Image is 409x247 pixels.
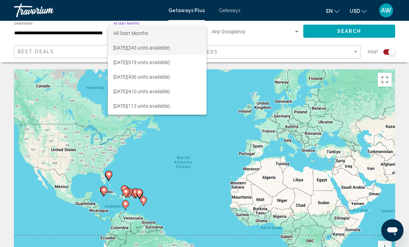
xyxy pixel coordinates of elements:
span: [DATE] (436 units available) [113,70,201,84]
span: All Start Months [113,30,148,36]
span: [DATE] (519 units available) [113,55,201,70]
iframe: Button to launch messaging window [381,219,403,241]
span: [DATE] (17 units available) [113,113,201,128]
span: [DATE] (243 units available) [113,41,201,55]
span: [DATE] (410 units available) [113,84,201,99]
span: [DATE] (113 units available) [113,99,201,113]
